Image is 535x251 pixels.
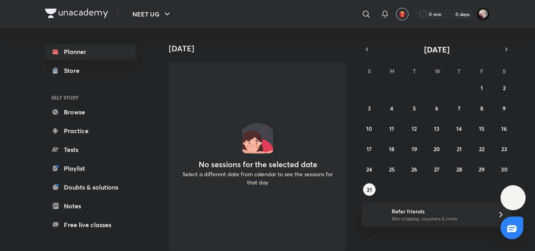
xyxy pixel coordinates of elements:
button: August 11, 2025 [385,122,398,135]
abbr: Tuesday [413,67,416,75]
abbr: August 28, 2025 [456,166,462,173]
abbr: August 18, 2025 [389,145,394,153]
img: streak [446,10,454,18]
abbr: August 22, 2025 [479,145,484,153]
button: August 8, 2025 [475,102,488,114]
abbr: August 4, 2025 [390,105,393,112]
button: August 26, 2025 [408,163,421,175]
button: August 13, 2025 [430,122,443,135]
button: August 17, 2025 [363,143,376,155]
abbr: Saturday [502,67,506,75]
h6: Refer friends [392,207,488,215]
abbr: August 8, 2025 [480,105,483,112]
button: August 28, 2025 [453,163,465,175]
abbr: August 19, 2025 [412,145,417,153]
abbr: August 17, 2025 [367,145,372,153]
button: August 4, 2025 [385,102,398,114]
a: Free live classes [45,217,136,233]
abbr: August 27, 2025 [434,166,439,173]
button: August 31, 2025 [363,183,376,196]
abbr: August 7, 2025 [458,105,461,112]
img: avatar [399,11,406,18]
a: Browse [45,104,136,120]
h6: SELF STUDY [45,91,136,104]
abbr: August 20, 2025 [434,145,440,153]
button: August 5, 2025 [408,102,421,114]
button: August 3, 2025 [363,102,376,114]
a: Company Logo [45,9,108,20]
p: Select a different date from calendar to see the sessions for that day [178,170,337,186]
a: Practice [45,123,136,139]
abbr: August 25, 2025 [389,166,395,173]
button: August 25, 2025 [385,163,398,175]
button: August 12, 2025 [408,122,421,135]
button: August 18, 2025 [385,143,398,155]
img: referral [368,207,383,222]
button: August 19, 2025 [408,143,421,155]
button: August 20, 2025 [430,143,443,155]
abbr: August 3, 2025 [368,105,371,112]
img: ttu [508,193,518,202]
div: Store [64,66,84,75]
abbr: August 26, 2025 [411,166,417,173]
abbr: August 29, 2025 [479,166,484,173]
button: August 1, 2025 [475,81,488,94]
abbr: August 6, 2025 [435,105,438,112]
h4: [DATE] [169,44,353,53]
a: Planner [45,44,136,60]
abbr: August 13, 2025 [434,125,439,132]
abbr: August 24, 2025 [366,166,372,173]
button: August 7, 2025 [453,102,465,114]
img: No events [242,122,273,153]
abbr: Thursday [457,67,461,75]
img: Swarit [477,7,490,21]
p: Win a laptop, vouchers & more [392,215,488,222]
button: August 30, 2025 [498,163,510,175]
abbr: August 21, 2025 [457,145,462,153]
abbr: Sunday [368,67,371,75]
a: Tests [45,142,136,157]
abbr: August 16, 2025 [501,125,507,132]
button: avatar [396,8,408,20]
span: [DATE] [424,44,450,55]
button: August 15, 2025 [475,122,488,135]
button: August 21, 2025 [453,143,465,155]
abbr: August 14, 2025 [456,125,462,132]
abbr: August 2, 2025 [503,84,506,92]
abbr: Wednesday [435,67,440,75]
abbr: August 23, 2025 [501,145,507,153]
abbr: August 15, 2025 [479,125,484,132]
abbr: August 11, 2025 [389,125,394,132]
button: August 23, 2025 [498,143,510,155]
button: August 10, 2025 [363,122,376,135]
abbr: August 5, 2025 [413,105,416,112]
h4: No sessions for the selected date [199,160,317,169]
abbr: August 1, 2025 [481,84,483,92]
button: NEET UG [128,6,177,22]
a: Store [45,63,136,78]
button: August 6, 2025 [430,102,443,114]
button: [DATE] [372,44,501,55]
button: August 14, 2025 [453,122,465,135]
abbr: August 31, 2025 [367,186,372,193]
abbr: Monday [390,67,394,75]
button: August 9, 2025 [498,102,510,114]
button: August 29, 2025 [475,163,488,175]
abbr: August 30, 2025 [501,166,508,173]
button: August 22, 2025 [475,143,488,155]
abbr: August 10, 2025 [366,125,372,132]
button: August 24, 2025 [363,163,376,175]
a: Notes [45,198,136,214]
abbr: Friday [480,67,483,75]
button: August 27, 2025 [430,163,443,175]
a: Doubts & solutions [45,179,136,195]
abbr: August 9, 2025 [502,105,506,112]
button: August 16, 2025 [498,122,510,135]
abbr: August 12, 2025 [412,125,417,132]
a: Playlist [45,161,136,176]
button: August 2, 2025 [498,81,510,94]
img: Company Logo [45,9,108,18]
